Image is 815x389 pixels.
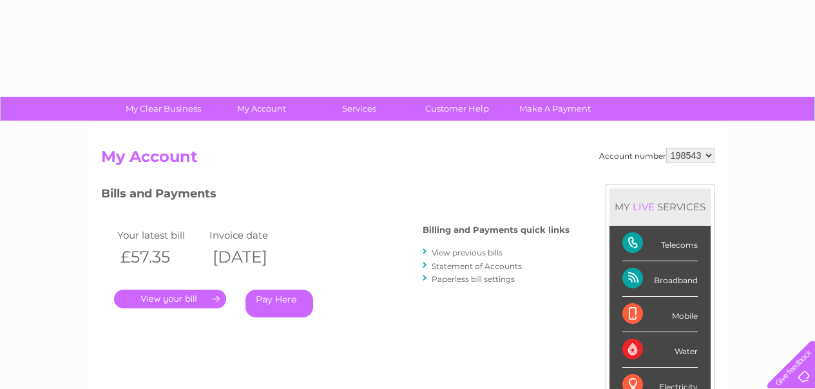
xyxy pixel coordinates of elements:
div: LIVE [630,201,657,213]
a: Customer Help [404,97,510,121]
a: Services [306,97,412,121]
h3: Bills and Payments [101,185,570,207]
td: Your latest bill [114,226,207,244]
div: MY SERVICES [609,188,711,225]
h2: My Account [101,148,714,172]
th: [DATE] [206,244,299,270]
a: My Account [208,97,314,121]
a: Paperless bill settings [432,274,515,284]
th: £57.35 [114,244,207,270]
div: Water [622,332,698,368]
a: . [114,290,226,308]
a: Statement of Accounts [432,261,522,271]
td: Invoice date [206,226,299,244]
a: My Clear Business [110,97,216,121]
div: Mobile [622,297,698,332]
a: View previous bills [432,248,503,257]
h4: Billing and Payments quick links [423,225,570,235]
a: Make A Payment [502,97,608,121]
a: Pay Here [245,290,313,317]
div: Broadband [622,261,698,297]
div: Account number [599,148,714,163]
div: Telecoms [622,226,698,261]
